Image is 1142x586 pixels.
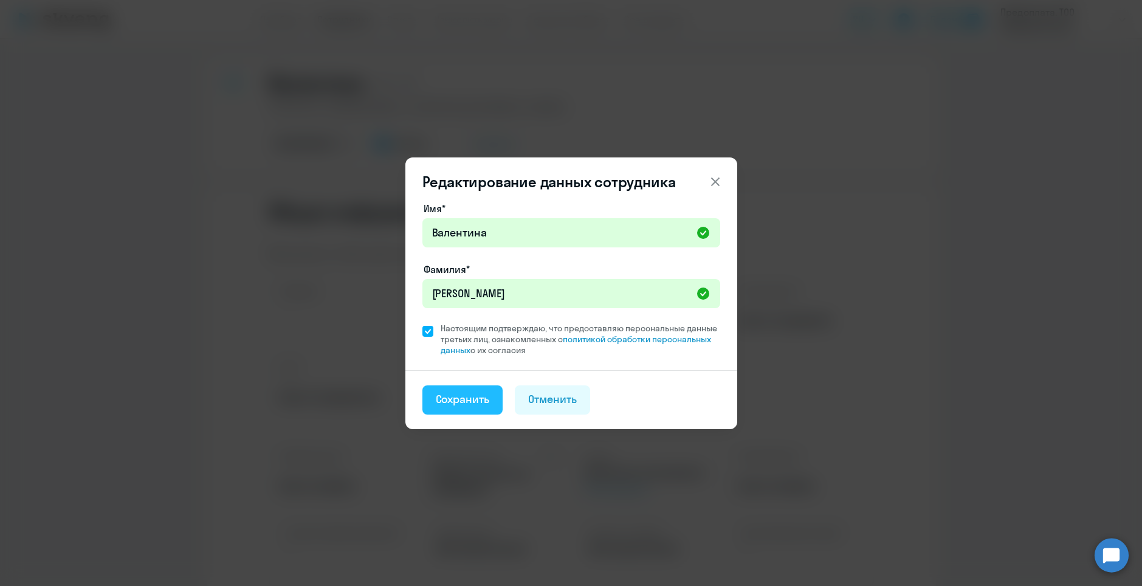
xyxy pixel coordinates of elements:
div: Сохранить [436,391,490,407]
a: политикой обработки персональных данных [441,334,711,356]
button: Отменить [515,385,590,415]
header: Редактирование данных сотрудника [405,172,737,191]
span: Настоящим подтверждаю, что предоставляю персональные данные третьих лиц, ознакомленных с с их сог... [441,323,720,356]
div: Отменить [528,391,577,407]
button: Сохранить [422,385,503,415]
label: Фамилия* [424,262,470,277]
